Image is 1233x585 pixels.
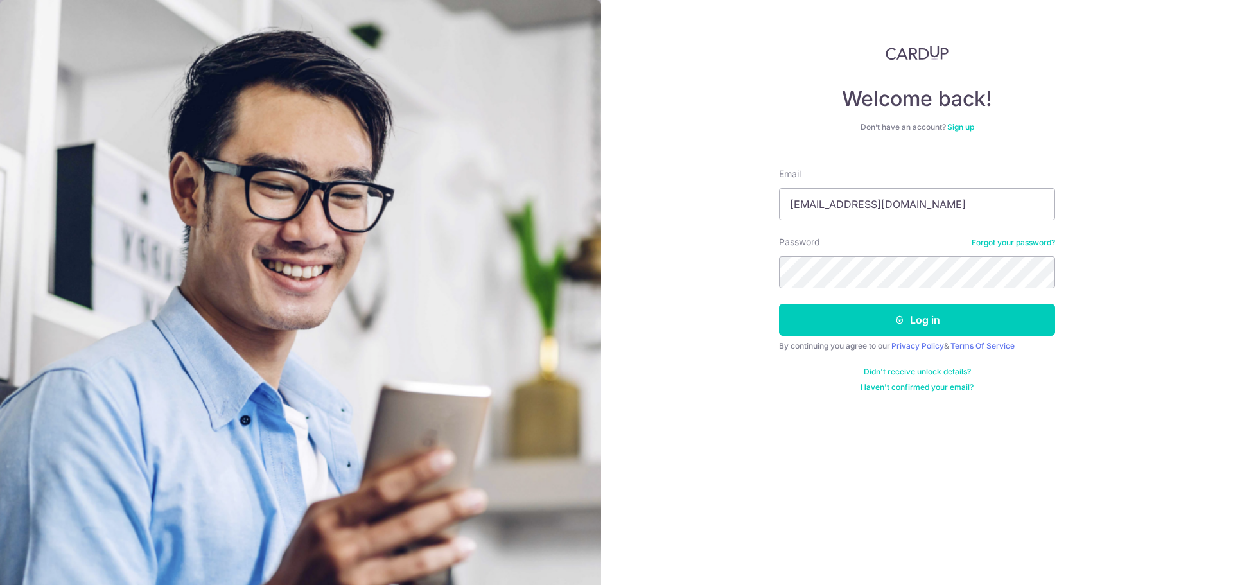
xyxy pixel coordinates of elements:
[779,341,1055,351] div: By continuing you agree to our &
[950,341,1015,351] a: Terms Of Service
[779,304,1055,336] button: Log in
[972,238,1055,248] a: Forgot your password?
[779,168,801,180] label: Email
[891,341,944,351] a: Privacy Policy
[947,122,974,132] a: Sign up
[779,122,1055,132] div: Don’t have an account?
[886,45,949,60] img: CardUp Logo
[779,188,1055,220] input: Enter your Email
[779,86,1055,112] h4: Welcome back!
[864,367,971,377] a: Didn't receive unlock details?
[861,382,974,392] a: Haven't confirmed your email?
[779,236,820,249] label: Password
